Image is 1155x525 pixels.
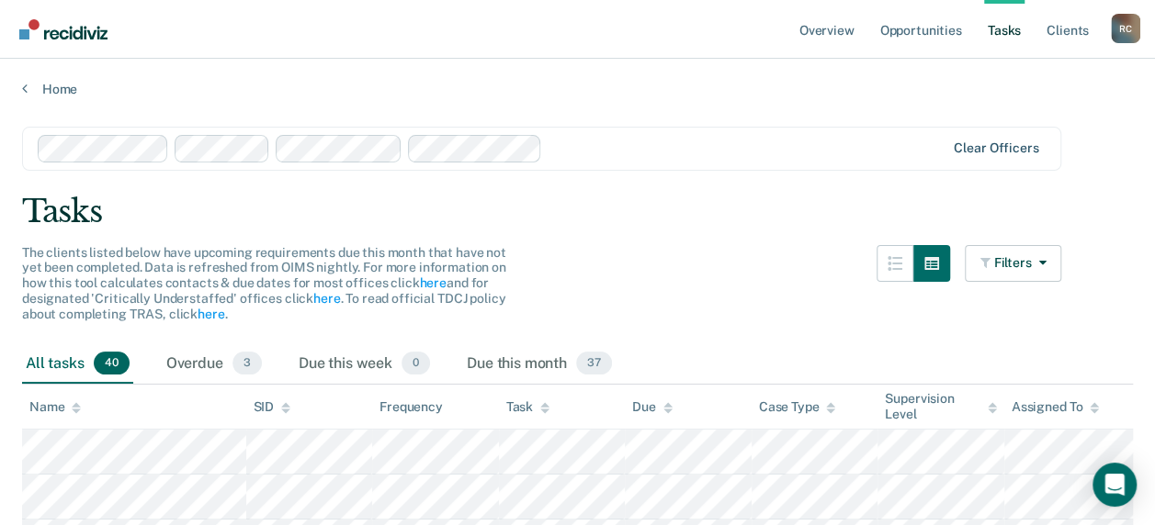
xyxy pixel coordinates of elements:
[885,391,997,422] div: Supervision Level
[232,352,262,375] span: 3
[22,344,133,385] div: All tasks40
[295,344,434,385] div: Due this week0
[954,140,1038,156] div: Clear officers
[463,344,616,385] div: Due this month37
[29,399,81,415] div: Name
[22,245,506,321] span: The clients listed below have upcoming requirements due this month that have not yet been complet...
[965,245,1062,282] button: Filters
[313,291,340,306] a: here
[94,352,130,375] span: 40
[379,399,443,415] div: Frequency
[254,399,291,415] div: SID
[1093,463,1137,507] div: Open Intercom Messenger
[759,399,836,415] div: Case Type
[22,193,1133,230] div: Tasks
[22,81,1133,97] a: Home
[1111,14,1140,43] button: Profile dropdown button
[576,352,612,375] span: 37
[1012,399,1099,415] div: Assigned To
[632,399,673,415] div: Due
[1111,14,1140,43] div: R C
[19,19,108,39] img: Recidiviz
[402,352,430,375] span: 0
[163,344,266,385] div: Overdue3
[419,275,446,290] a: here
[506,399,549,415] div: Task
[198,307,224,321] a: here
